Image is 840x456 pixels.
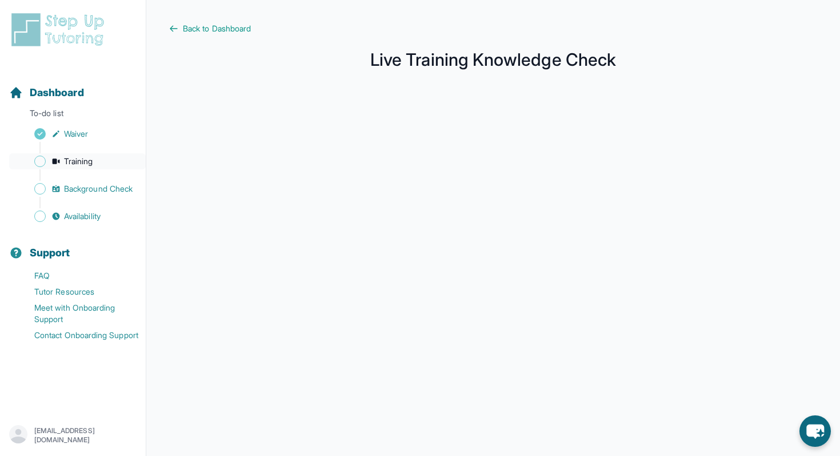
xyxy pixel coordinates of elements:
span: Waiver [64,128,88,140]
img: logo [9,11,111,48]
a: Tutor Resources [9,284,146,300]
a: Availability [9,208,146,224]
a: Meet with Onboarding Support [9,300,146,327]
span: Dashboard [30,85,84,101]
span: Background Check [64,183,133,195]
button: Dashboard [5,66,141,105]
button: chat-button [799,415,831,447]
a: Back to Dashboard [169,23,817,34]
a: Background Check [9,181,146,197]
button: [EMAIL_ADDRESS][DOMAIN_NAME] [9,425,137,446]
p: To-do list [5,108,141,124]
p: [EMAIL_ADDRESS][DOMAIN_NAME] [34,426,137,445]
span: Training [64,156,93,167]
span: Support [30,245,70,261]
span: Availability [64,211,101,222]
a: Dashboard [9,85,84,101]
a: FAQ [9,268,146,284]
h1: Live Training Knowledge Check [169,53,817,66]
a: Waiver [9,126,146,142]
a: Training [9,153,146,169]
span: Back to Dashboard [183,23,251,34]
button: Support [5,227,141,265]
a: Contact Onboarding Support [9,327,146,343]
